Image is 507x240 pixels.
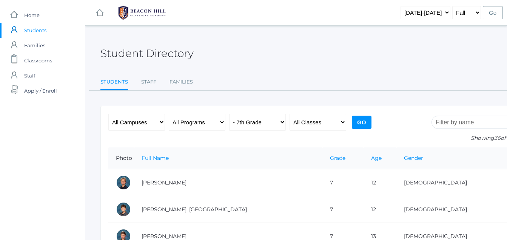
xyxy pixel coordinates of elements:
div: Cole Albanese [116,175,131,190]
a: Full Name [142,155,169,161]
a: Staff [141,74,156,90]
h2: Student Directory [100,48,194,59]
td: 7 [322,169,363,196]
span: 36 [494,135,501,141]
td: 12 [364,196,396,223]
div: Kingston Balli [116,202,131,217]
img: BHCALogos-05-308ed15e86a5a0abce9b8dd61676a3503ac9727e845dece92d48e8588c001991.png [114,3,170,22]
input: Go [352,116,371,129]
span: Staff [24,68,35,83]
span: Apply / Enroll [24,83,57,98]
td: 12 [364,169,396,196]
th: Photo [108,147,134,169]
td: [PERSON_NAME] [134,169,322,196]
span: Classrooms [24,53,52,68]
input: Go [483,6,502,19]
a: Gender [404,155,423,161]
a: Families [170,74,193,90]
span: Families [24,38,45,53]
a: Age [371,155,382,161]
a: Grade [330,155,345,161]
a: Students [100,74,128,91]
span: Home [24,8,40,23]
td: 7 [322,196,363,223]
span: Students [24,23,46,38]
td: [PERSON_NAME], [GEOGRAPHIC_DATA] [134,196,322,223]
